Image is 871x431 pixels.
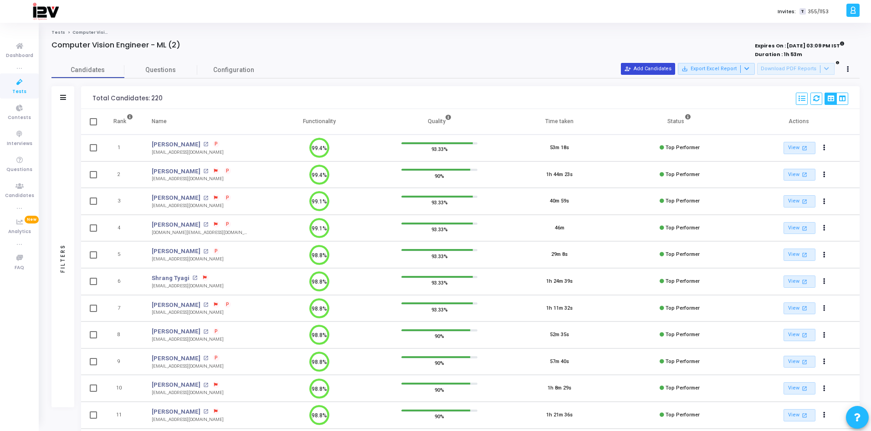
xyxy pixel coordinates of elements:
[784,275,815,288] a: View
[825,93,848,105] div: View Options
[435,385,444,394] span: 90%
[801,384,809,392] mat-icon: open_in_new
[818,302,831,315] button: Actions
[192,275,197,280] mat-icon: open_in_new
[784,222,815,234] a: View
[226,194,229,202] span: P
[104,402,143,429] td: 11
[818,275,831,288] button: Actions
[152,193,200,203] a: [PERSON_NAME]
[203,356,208,361] mat-icon: open_in_new
[801,331,809,339] mat-icon: open_in_new
[215,248,218,255] span: P
[546,411,573,419] div: 1h 21m 36s
[666,358,700,364] span: Top Performer
[203,142,208,147] mat-icon: open_in_new
[431,145,448,154] span: 93.33%
[784,409,815,421] a: View
[784,195,815,208] a: View
[784,302,815,315] a: View
[431,225,448,234] span: 93.33%
[755,51,802,58] strong: Duration : 1h 53m
[550,331,569,339] div: 52m 35s
[546,278,573,286] div: 1h 24m 39s
[226,221,229,228] span: P
[739,109,860,135] th: Actions
[801,411,809,419] mat-icon: open_in_new
[152,327,200,336] a: [PERSON_NAME]
[808,8,829,16] span: 355/1153
[51,65,124,75] span: Candidates
[666,305,700,311] span: Top Performer
[104,375,143,402] td: 10
[551,251,568,259] div: 29m 8s
[104,295,143,322] td: 7
[203,249,208,254] mat-icon: open_in_new
[435,358,444,368] span: 90%
[215,140,218,148] span: P
[818,382,831,395] button: Actions
[104,188,143,215] td: 3
[801,171,809,178] mat-icon: open_in_new
[25,216,39,223] span: New
[104,135,143,161] td: 1
[666,171,700,177] span: Top Performer
[8,228,31,236] span: Analytics
[801,251,809,259] mat-icon: open_in_new
[152,301,200,310] a: [PERSON_NAME]
[152,149,224,156] div: [EMAIL_ADDRESS][DOMAIN_NAME]
[72,30,149,35] span: Computer Vision Engineer - ML (2)
[801,278,809,286] mat-icon: open_in_new
[152,116,167,126] div: Name
[5,192,34,200] span: Candidates
[12,88,26,96] span: Tests
[620,109,740,135] th: Status
[435,171,444,180] span: 90%
[431,251,448,260] span: 93.33%
[124,65,197,75] span: Questions
[203,169,208,174] mat-icon: open_in_new
[784,329,815,341] a: View
[203,409,208,414] mat-icon: open_in_new
[15,264,24,272] span: FAQ
[666,198,700,204] span: Top Performer
[818,222,831,234] button: Actions
[621,63,675,75] button: Add Candidates
[104,268,143,295] td: 6
[818,249,831,261] button: Actions
[203,329,208,334] mat-icon: open_in_new
[625,66,631,72] mat-icon: person_add_alt
[51,30,65,35] a: Tests
[152,203,231,209] div: [EMAIL_ADDRESS][DOMAIN_NAME]
[203,302,208,307] mat-icon: open_in_new
[818,195,831,208] button: Actions
[104,215,143,242] td: 4
[784,356,815,368] a: View
[104,161,143,188] td: 2
[801,304,809,312] mat-icon: open_in_new
[152,229,250,236] div: [DOMAIN_NAME][EMAIL_ADDRESS][DOMAIN_NAME]
[757,63,835,75] button: Download PDF Reports
[818,168,831,181] button: Actions
[550,358,569,366] div: 57m 40s
[152,274,190,283] a: Shrang Tyagi
[152,309,231,316] div: [EMAIL_ADDRESS][DOMAIN_NAME]
[92,95,163,102] div: Total Candidates: 220
[152,336,224,343] div: [EMAIL_ADDRESS][DOMAIN_NAME]
[215,328,218,335] span: P
[152,389,224,396] div: [EMAIL_ADDRESS][DOMAIN_NAME]
[213,65,254,75] span: Configuration
[546,305,573,312] div: 1h 11m 32s
[226,301,229,308] span: P
[152,176,231,182] div: [EMAIL_ADDRESS][DOMAIN_NAME]
[435,332,444,341] span: 90%
[59,208,67,308] div: Filters
[550,197,569,205] div: 40m 59s
[104,241,143,268] td: 5
[152,363,224,370] div: [EMAIL_ADDRESS][DOMAIN_NAME]
[203,196,208,201] mat-icon: open_in_new
[755,40,845,50] strong: Expires On : [DATE] 03:09 PM IST
[152,167,200,176] a: [PERSON_NAME]
[152,380,200,389] a: [PERSON_NAME]
[435,412,444,421] span: 90%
